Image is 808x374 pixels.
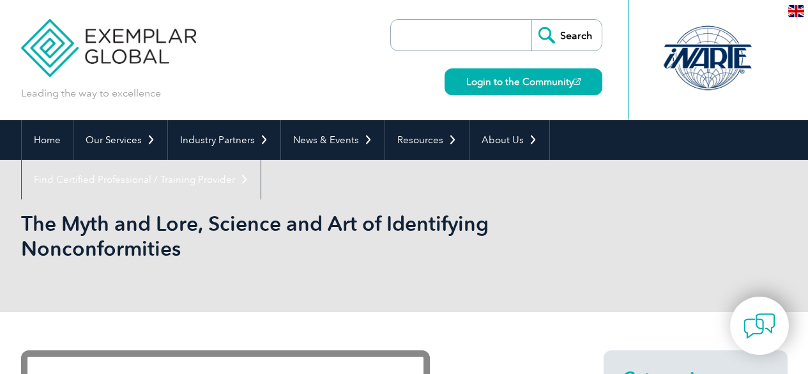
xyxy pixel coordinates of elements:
[445,68,602,95] a: Login to the Community
[21,211,512,261] h1: The Myth and Lore, Science and Art of Identifying Nonconformities
[281,120,385,160] a: News & Events
[22,160,261,199] a: Find Certified Professional / Training Provider
[168,120,280,160] a: Industry Partners
[469,120,549,160] a: About Us
[788,5,804,17] img: en
[743,310,775,342] img: contact-chat.png
[531,20,602,51] input: Search
[73,120,167,160] a: Our Services
[22,120,73,160] a: Home
[385,120,469,160] a: Resources
[574,78,581,85] img: open_square.png
[21,86,161,100] p: Leading the way to excellence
